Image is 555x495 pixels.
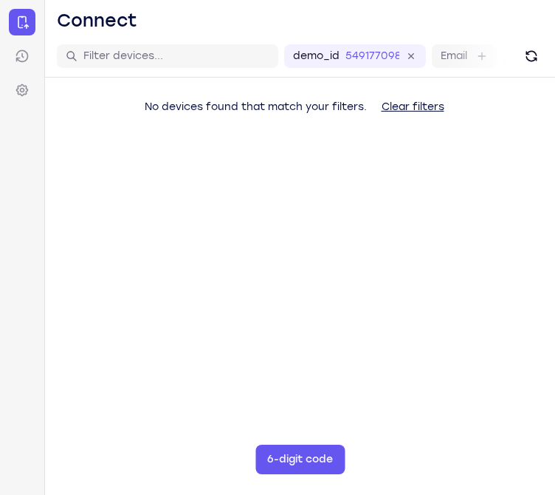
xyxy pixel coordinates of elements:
[9,9,35,35] a: Connect
[83,49,269,64] input: Filter devices...
[370,92,456,122] button: Clear filters
[293,49,339,64] label: demo_id
[255,445,345,474] button: 6-digit code
[520,44,543,68] button: Refresh
[145,100,367,113] span: No devices found that match your filters.
[441,49,467,64] label: Email
[9,77,35,103] a: Settings
[57,9,137,33] h1: Connect
[9,43,35,69] a: Sessions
